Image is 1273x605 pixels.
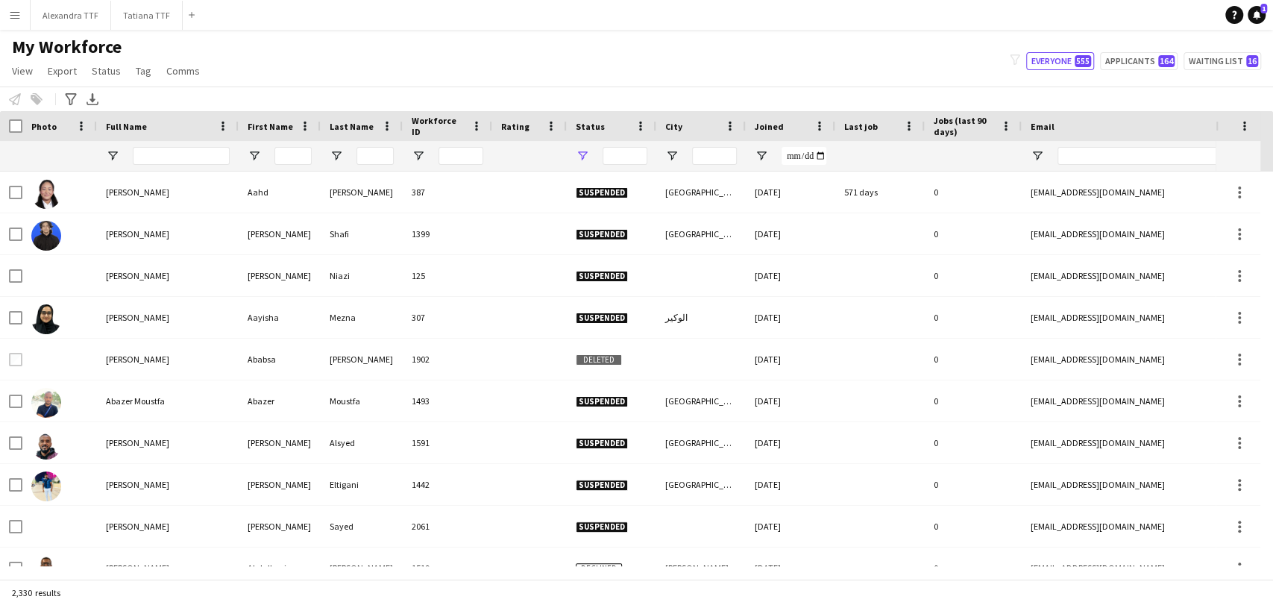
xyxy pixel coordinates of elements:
[576,480,628,491] span: Suspended
[925,380,1022,421] div: 0
[925,172,1022,213] div: 0
[274,147,312,165] input: First Name Filter Input
[925,297,1022,338] div: 0
[576,121,605,132] span: Status
[321,506,403,547] div: Sayed
[62,90,80,108] app-action-btn: Advanced filters
[925,464,1022,505] div: 0
[136,64,151,78] span: Tag
[160,61,206,81] a: Comms
[656,464,746,505] div: [GEOGRAPHIC_DATA]
[576,187,628,198] span: Suspended
[1026,52,1094,70] button: Everyone555
[403,548,492,589] div: 1519
[782,147,826,165] input: Joined Filter Input
[576,313,628,324] span: Suspended
[42,61,83,81] a: Export
[403,172,492,213] div: 387
[603,147,647,165] input: Status Filter Input
[239,548,321,589] div: Abdalbagi
[31,555,61,585] img: Abdalbagi Elsheikh
[403,213,492,254] div: 1399
[92,64,121,78] span: Status
[403,506,492,547] div: 2061
[925,255,1022,296] div: 0
[746,422,835,463] div: [DATE]
[439,147,483,165] input: Workforce ID Filter Input
[12,36,122,58] span: My Workforce
[239,506,321,547] div: [PERSON_NAME]
[321,548,403,589] div: [PERSON_NAME]
[835,172,925,213] div: 571 days
[330,121,374,132] span: Last Name
[166,64,200,78] span: Comms
[746,255,835,296] div: [DATE]
[576,354,622,366] span: Deleted
[31,471,61,501] img: Abbas Eltigani
[1246,55,1258,67] span: 16
[106,186,169,198] span: [PERSON_NAME]
[239,255,321,296] div: [PERSON_NAME]
[31,221,61,251] img: Aamir Shafi
[656,422,746,463] div: [GEOGRAPHIC_DATA]
[86,61,127,81] a: Status
[106,270,169,281] span: [PERSON_NAME]
[576,396,628,407] span: Suspended
[656,297,746,338] div: الوكير
[133,147,230,165] input: Full Name Filter Input
[746,172,835,213] div: [DATE]
[934,115,995,137] span: Jobs (last 90 days)
[501,121,529,132] span: Rating
[31,1,111,30] button: Alexandra TTF
[755,121,784,132] span: Joined
[248,149,261,163] button: Open Filter Menu
[925,339,1022,380] div: 0
[755,149,768,163] button: Open Filter Menu
[106,562,169,574] span: [PERSON_NAME]
[31,388,61,418] img: Abazer Moustfa
[925,213,1022,254] div: 0
[356,147,394,165] input: Last Name Filter Input
[239,464,321,505] div: [PERSON_NAME]
[106,149,119,163] button: Open Filter Menu
[403,380,492,421] div: 1493
[656,548,746,589] div: [PERSON_NAME]
[321,464,403,505] div: Eltigani
[239,297,321,338] div: Aayisha
[692,147,737,165] input: City Filter Input
[330,149,343,163] button: Open Filter Menu
[239,422,321,463] div: [PERSON_NAME]
[746,339,835,380] div: [DATE]
[31,121,57,132] span: Photo
[403,422,492,463] div: 1591
[84,90,101,108] app-action-btn: Export XLSX
[746,506,835,547] div: [DATE]
[111,1,183,30] button: Tatiana TTF
[239,339,321,380] div: Ababsa
[31,179,61,209] img: Aahd Abdullah
[321,380,403,421] div: Moustfa
[9,353,22,366] input: Row Selection is disabled for this row (unchecked)
[665,121,682,132] span: City
[656,380,746,421] div: [GEOGRAPHIC_DATA]
[665,149,679,163] button: Open Filter Menu
[746,548,835,589] div: [DATE]
[925,422,1022,463] div: 0
[239,172,321,213] div: Aahd
[1158,55,1175,67] span: 164
[576,521,628,533] span: Suspended
[6,61,39,81] a: View
[31,430,61,460] img: Abbas Alsyed
[106,395,165,407] span: Abazer Moustfa
[1075,55,1091,67] span: 555
[1260,4,1267,13] span: 1
[576,271,628,282] span: Suspended
[106,479,169,490] span: [PERSON_NAME]
[321,297,403,338] div: Mezna
[12,64,33,78] span: View
[403,255,492,296] div: 125
[403,297,492,338] div: 307
[106,121,147,132] span: Full Name
[412,115,465,137] span: Workforce ID
[1184,52,1261,70] button: Waiting list16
